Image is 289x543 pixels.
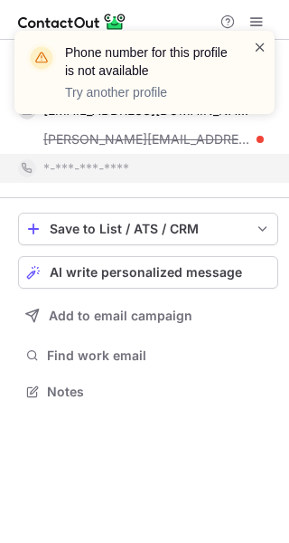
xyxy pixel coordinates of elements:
button: AI write personalized message [18,256,278,289]
header: Phone number for this profile is not available [65,43,231,80]
button: Notes [18,379,278,405]
button: Add to email campaign [18,300,278,332]
img: warning [27,43,56,72]
span: Find work email [47,348,271,364]
span: AI write personalized message [50,265,242,280]
button: save-profile-one-click [18,213,278,245]
span: Add to email campaign [49,309,192,323]
img: ContactOut v5.3.10 [18,11,126,33]
button: Find work email [18,343,278,368]
p: Try another profile [65,83,231,101]
div: Save to List / ATS / CRM [50,222,247,236]
span: Notes [47,384,271,400]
